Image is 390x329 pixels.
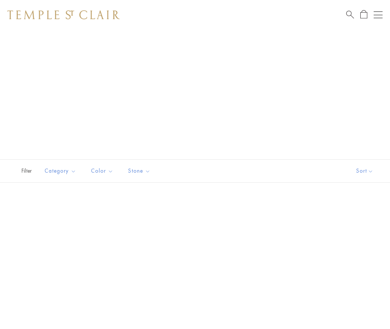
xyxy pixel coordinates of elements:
[346,10,354,19] a: Search
[7,10,120,19] img: Temple St. Clair
[39,163,82,179] button: Category
[41,166,82,176] span: Category
[87,166,119,176] span: Color
[85,163,119,179] button: Color
[374,10,383,19] button: Open navigation
[123,163,156,179] button: Stone
[339,160,390,182] button: Show sort by
[360,10,367,19] a: Open Shopping Bag
[124,166,156,176] span: Stone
